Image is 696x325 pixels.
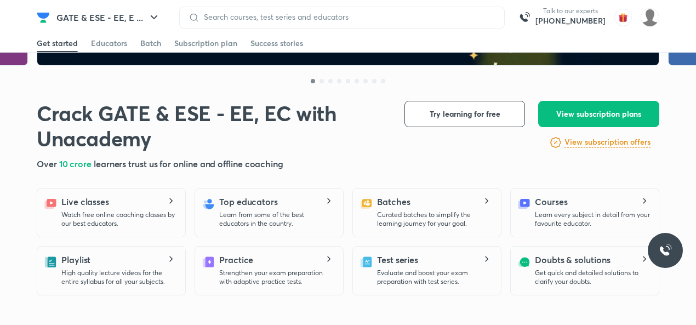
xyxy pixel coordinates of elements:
[219,253,253,266] h5: Practice
[174,35,237,52] a: Subscription plan
[250,35,303,52] a: Success stories
[535,269,650,286] p: Get quick and detailed solutions to clarify your doubts.
[404,101,525,127] button: Try learning for free
[174,38,237,49] div: Subscription plan
[61,253,90,266] h5: Playlist
[535,15,606,26] a: [PHONE_NUMBER]
[641,8,659,27] img: sawan Patel
[514,7,535,28] img: call-us
[91,38,127,49] div: Educators
[556,109,641,119] span: View subscription plans
[535,7,606,15] p: Talk to our experts
[614,9,632,26] img: avatar
[61,195,109,208] h5: Live classes
[37,11,50,24] img: Company Logo
[59,158,94,169] span: 10 crore
[377,253,418,266] h5: Test series
[37,35,78,52] a: Get started
[61,210,176,228] p: Watch free online coaching classes by our best educators.
[250,38,303,49] div: Success stories
[219,195,278,208] h5: Top educators
[535,210,650,228] p: Learn every subject in detail from your favourite educator.
[659,244,672,257] img: ttu
[94,158,283,169] span: learners trust us for online and offline coaching
[219,269,334,286] p: Strengthen your exam preparation with adaptive practice tests.
[219,210,334,228] p: Learn from some of the best educators in the country.
[564,136,651,149] a: View subscription offers
[564,136,651,148] h6: View subscription offers
[535,253,611,266] h5: Doubts & solutions
[37,38,78,49] div: Get started
[50,7,167,28] button: GATE & ESE - EE, E ...
[538,101,659,127] button: View subscription plans
[91,35,127,52] a: Educators
[535,195,567,208] h5: Courses
[37,101,387,151] h1: Crack GATE & ESE - EE, EC with Unacademy
[377,210,492,228] p: Curated batches to simplify the learning journey for your goal.
[199,13,495,21] input: Search courses, test series and educators
[140,35,161,52] a: Batch
[377,195,410,208] h5: Batches
[140,38,161,49] div: Batch
[430,109,500,119] span: Try learning for free
[37,158,59,169] span: Over
[61,269,176,286] p: High quality lecture videos for the entire syllabus for all your subjects.
[377,269,492,286] p: Evaluate and boost your exam preparation with test series.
